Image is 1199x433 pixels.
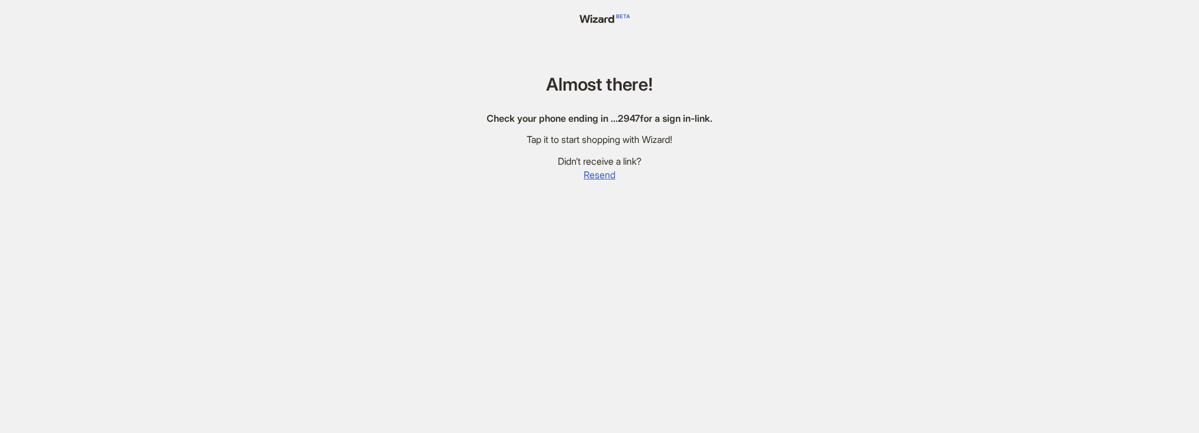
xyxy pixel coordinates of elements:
div: Tap it to start shopping with Wizard! [487,134,712,146]
span: Resend [584,169,615,181]
div: Check your phone ending in … 2947 for a sign in-link. [487,112,712,125]
div: Didn’t receive a link? [487,155,712,168]
h1: Almost there! [487,75,712,94]
button: Resend [583,168,616,182]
